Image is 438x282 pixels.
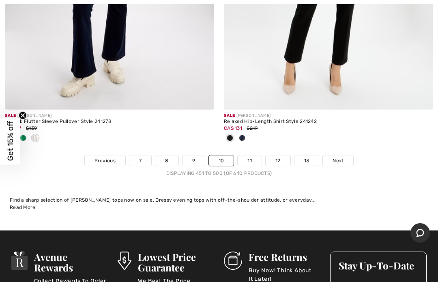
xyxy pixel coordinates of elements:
div: Vanilla [29,132,41,145]
a: 7 [129,155,151,166]
h3: Avenue Rewards [34,252,108,273]
span: Sale [224,113,235,118]
div: [PERSON_NAME] [5,113,214,119]
img: Free Returns [224,252,242,270]
span: Previous [94,157,116,164]
span: $219 [247,125,258,131]
span: CA$ 97 [5,125,21,131]
a: Previous [85,155,125,166]
img: Lowest Price Guarantee [118,252,131,270]
div: Relaxed Hip-Length Shirt Style 241242 [224,119,433,125]
div: [PERSON_NAME] [224,113,433,119]
a: 10 [209,155,234,166]
div: Midnight Blue [236,132,248,145]
img: plus_v2.svg [417,94,425,101]
span: CA$ 131 [224,125,242,131]
a: Next [323,155,353,166]
span: Sale [5,113,16,118]
span: Read More [10,205,36,210]
a: 12 [266,155,290,166]
h3: Lowest Price Guarantee [138,252,214,273]
div: Find a sharp selection of [PERSON_NAME] tops now on sale. Dressy evening tops with off-the-should... [10,196,428,204]
div: Black [224,132,236,145]
h3: Stay Up-To-Date [339,260,418,271]
img: Avenue Rewards [11,252,28,270]
a: 11 [238,155,262,166]
span: Get 15% off [6,121,15,161]
div: V-Neck Flutter Sleeve Pullover Style 241278 [5,119,214,125]
iframe: Opens a widget where you can chat to one of our agents [410,223,430,243]
h3: Free Returns [249,252,320,262]
div: Island green [17,132,29,145]
span: Next [333,157,344,164]
a: 8 [155,155,178,166]
a: 13 [294,155,319,166]
img: plus_v2.svg [198,94,206,101]
button: Close teaser [19,111,27,119]
a: 9 [182,155,205,166]
span: $139 [26,125,37,131]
